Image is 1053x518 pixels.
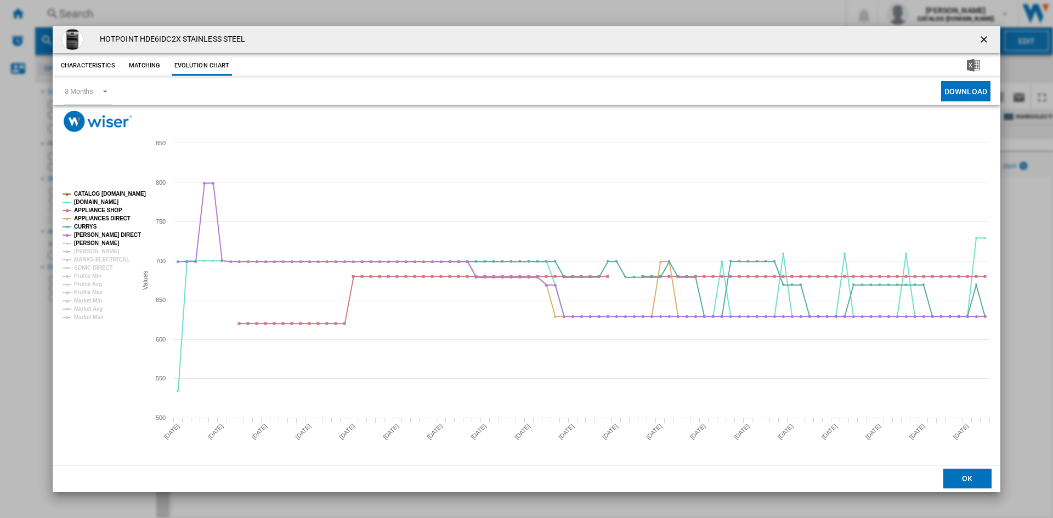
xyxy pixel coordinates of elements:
[74,273,101,279] tspan: Profile Min
[338,423,356,441] tspan: [DATE]
[74,191,146,197] tspan: CATALOG [DOMAIN_NAME]
[941,81,990,101] button: Download
[74,306,103,312] tspan: Market Avg
[250,423,268,441] tspan: [DATE]
[74,215,131,221] tspan: APPLIANCES DIRECT
[967,59,980,72] img: excel-24x24.png
[908,423,926,441] tspan: [DATE]
[156,179,166,186] tspan: 800
[689,423,707,441] tspan: [DATE]
[513,423,531,441] tspan: [DATE]
[94,34,245,45] h4: HOTPOINT HDE6IDC2X STAINLESS STEEL
[469,423,488,441] tspan: [DATE]
[156,218,166,225] tspan: 750
[74,281,102,287] tspan: Profile Avg
[156,258,166,264] tspan: 700
[156,297,166,303] tspan: 650
[74,199,118,205] tspan: [DOMAIN_NAME]
[156,414,166,421] tspan: 500
[74,257,129,263] tspan: MARKS ELECTRICAL
[74,224,97,230] tspan: CURRYS
[557,423,575,441] tspan: [DATE]
[162,423,180,441] tspan: [DATE]
[121,56,169,76] button: Matching
[943,469,992,488] button: OK
[601,423,619,441] tspan: [DATE]
[978,34,992,47] ng-md-icon: getI18NText('BUTTONS.CLOSE_DIALOG')
[864,423,882,441] tspan: [DATE]
[426,423,444,441] tspan: [DATE]
[733,423,751,441] tspan: [DATE]
[53,26,1000,492] md-dialog: Product popup
[294,423,312,441] tspan: [DATE]
[141,271,149,290] tspan: Values
[64,111,132,132] img: logo_wiser_300x94.png
[61,29,83,50] img: 5b0f1d672042aafb0665db348001301761941065_1.jpg
[74,289,103,295] tspan: Profile Max
[74,314,104,320] tspan: Market Max
[74,232,141,238] tspan: [PERSON_NAME] DIRECT
[645,423,663,441] tspan: [DATE]
[949,56,998,76] button: Download in Excel
[382,423,400,441] tspan: [DATE]
[206,423,224,441] tspan: [DATE]
[74,240,120,246] tspan: [PERSON_NAME]
[65,87,93,95] div: 3 Months
[172,56,233,76] button: Evolution chart
[156,336,166,343] tspan: 600
[74,298,102,304] tspan: Market Min
[74,248,120,254] tspan: [PERSON_NAME]
[974,29,996,50] button: getI18NText('BUTTONS.CLOSE_DIALOG')
[74,207,122,213] tspan: APPLIANCE SHOP
[156,375,166,382] tspan: 550
[58,56,118,76] button: Characteristics
[952,423,970,441] tspan: [DATE]
[820,423,839,441] tspan: [DATE]
[156,140,166,146] tspan: 850
[74,265,112,271] tspan: SONIC DIRECT
[777,423,795,441] tspan: [DATE]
